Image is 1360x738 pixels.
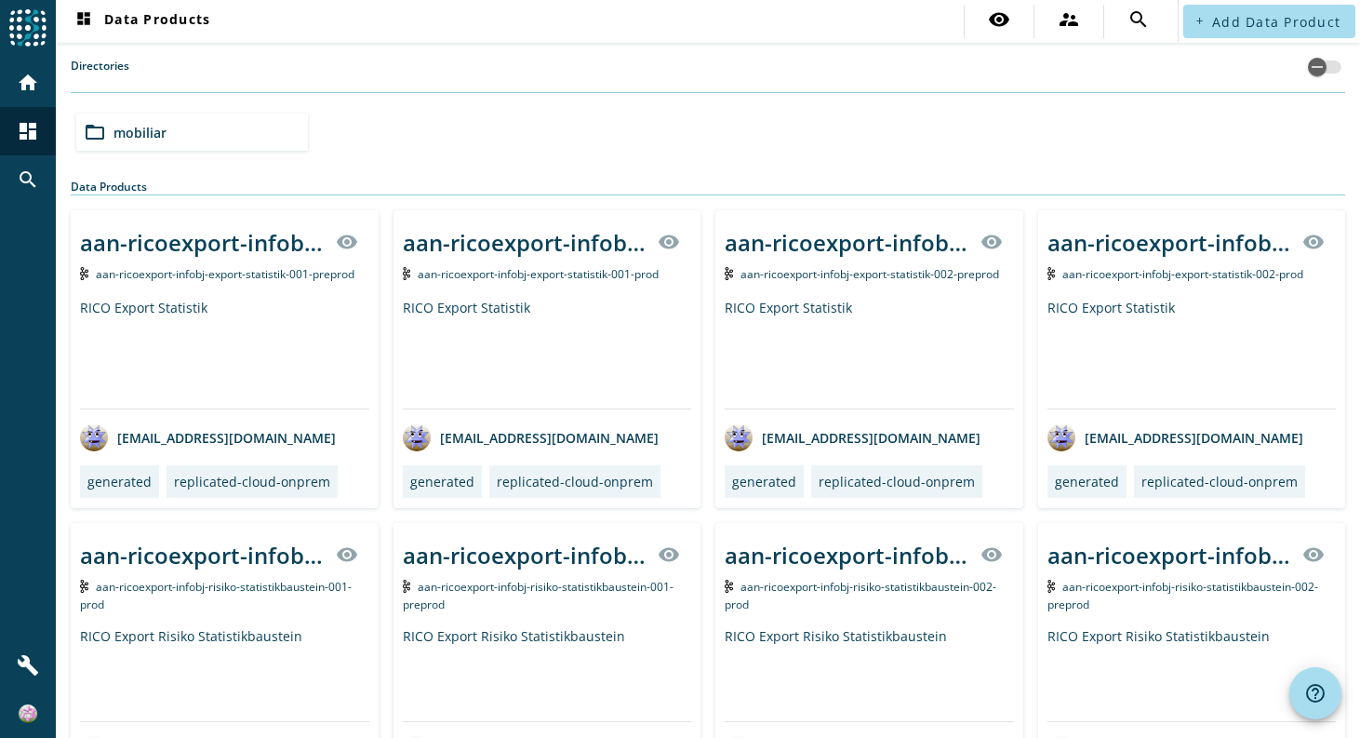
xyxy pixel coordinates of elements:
img: spoud-logo.svg [9,9,47,47]
span: Kafka Topic: aan-ricoexport-infobj-risiko-statistikbaustein-002-prod [725,579,996,612]
span: Kafka Topic: aan-ricoexport-infobj-export-statistik-001-preprod [96,266,354,282]
span: Kafka Topic: aan-ricoexport-infobj-export-statistik-001-prod [418,266,659,282]
span: Kafka Topic: aan-ricoexport-infobj-risiko-statistikbaustein-002-preprod [1047,579,1319,612]
mat-icon: visibility [1302,231,1325,253]
mat-icon: visibility [336,231,358,253]
div: aan-ricoexport-infobj-risiko-statistikbaustein-001-_stage_ [403,540,647,570]
img: avatar [80,423,108,451]
div: replicated-cloud-onprem [174,473,330,490]
div: generated [410,473,474,490]
div: [EMAIL_ADDRESS][DOMAIN_NAME] [1047,423,1303,451]
mat-icon: dashboard [73,10,95,33]
div: replicated-cloud-onprem [819,473,975,490]
div: aan-ricoexport-infobj-risiko-statistikbaustein-002-_stage_ [1047,540,1292,570]
div: RICO Export Statistik [1047,299,1337,409]
img: Kafka Topic: aan-ricoexport-infobj-export-statistik-002-prod [1047,267,1056,280]
div: aan-ricoexport-infobj-risiko-statistikbaustein-002-_stage_ [725,540,969,570]
span: Data Products [73,10,210,33]
mat-icon: home [17,72,39,94]
div: RICO Export Risiko Statistikbaustein [403,627,692,721]
div: RICO Export Statistik [80,299,369,409]
img: Kafka Topic: aan-ricoexport-infobj-risiko-statistikbaustein-001-prod [80,580,88,593]
img: Kafka Topic: aan-ricoexport-infobj-risiko-statistikbaustein-002-preprod [1047,580,1056,593]
button: Add Data Product [1183,5,1355,38]
div: generated [732,473,796,490]
mat-icon: search [17,168,39,191]
div: aan-ricoexport-infobj-risiko-statistikbaustein-001-_stage_ [80,540,325,570]
mat-icon: help_outline [1304,682,1327,704]
button: Data Products [65,5,218,38]
div: replicated-cloud-onprem [1141,473,1298,490]
div: aan-ricoexport-infobj-export-statistik-001-_stage_ [403,227,647,258]
img: Kafka Topic: aan-ricoexport-infobj-export-statistik-002-preprod [725,267,733,280]
mat-icon: visibility [336,543,358,566]
div: RICO Export Statistik [403,299,692,409]
img: Kafka Topic: aan-ricoexport-infobj-risiko-statistikbaustein-002-prod [725,580,733,593]
label: Directories [71,58,129,92]
div: [EMAIL_ADDRESS][DOMAIN_NAME] [80,423,336,451]
div: aan-ricoexport-infobj-export-statistik-002-_stage_ [725,227,969,258]
img: Kafka Topic: aan-ricoexport-infobj-export-statistik-001-preprod [80,267,88,280]
span: Kafka Topic: aan-ricoexport-infobj-export-statistik-002-preprod [740,266,999,282]
span: mobiliar [113,124,167,141]
img: f0a3c47199ac1ae032db77f2527c5c56 [19,704,37,723]
img: Kafka Topic: aan-ricoexport-infobj-export-statistik-001-prod [403,267,411,280]
div: [EMAIL_ADDRESS][DOMAIN_NAME] [725,423,980,451]
mat-icon: visibility [658,543,680,566]
div: Data Products [71,179,1345,195]
mat-icon: add [1194,16,1205,26]
div: RICO Export Risiko Statistikbaustein [725,627,1014,721]
span: Add Data Product [1212,13,1340,31]
div: generated [87,473,152,490]
div: aan-ricoexport-infobj-export-statistik-002-_stage_ [1047,227,1292,258]
span: Kafka Topic: aan-ricoexport-infobj-risiko-statistikbaustein-001-prod [80,579,352,612]
mat-icon: supervisor_account [1058,8,1080,31]
img: avatar [403,423,431,451]
span: Kafka Topic: aan-ricoexport-infobj-export-statistik-002-prod [1062,266,1303,282]
mat-icon: dashboard [17,120,39,142]
mat-icon: visibility [980,231,1003,253]
div: RICO Export Risiko Statistikbaustein [1047,627,1337,721]
mat-icon: search [1127,8,1150,31]
mat-icon: visibility [658,231,680,253]
span: Kafka Topic: aan-ricoexport-infobj-risiko-statistikbaustein-001-preprod [403,579,674,612]
div: aan-ricoexport-infobj-export-statistik-001-_stage_ [80,227,325,258]
div: RICO Export Statistik [725,299,1014,409]
div: RICO Export Risiko Statistikbaustein [80,627,369,721]
mat-icon: visibility [980,543,1003,566]
img: avatar [725,423,753,451]
mat-icon: build [17,654,39,677]
div: [EMAIL_ADDRESS][DOMAIN_NAME] [403,423,659,451]
mat-icon: visibility [1302,543,1325,566]
img: Kafka Topic: aan-ricoexport-infobj-risiko-statistikbaustein-001-preprod [403,580,411,593]
mat-icon: visibility [988,8,1010,31]
div: generated [1055,473,1119,490]
div: replicated-cloud-onprem [497,473,653,490]
mat-icon: folder_open [84,121,106,143]
img: avatar [1047,423,1075,451]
